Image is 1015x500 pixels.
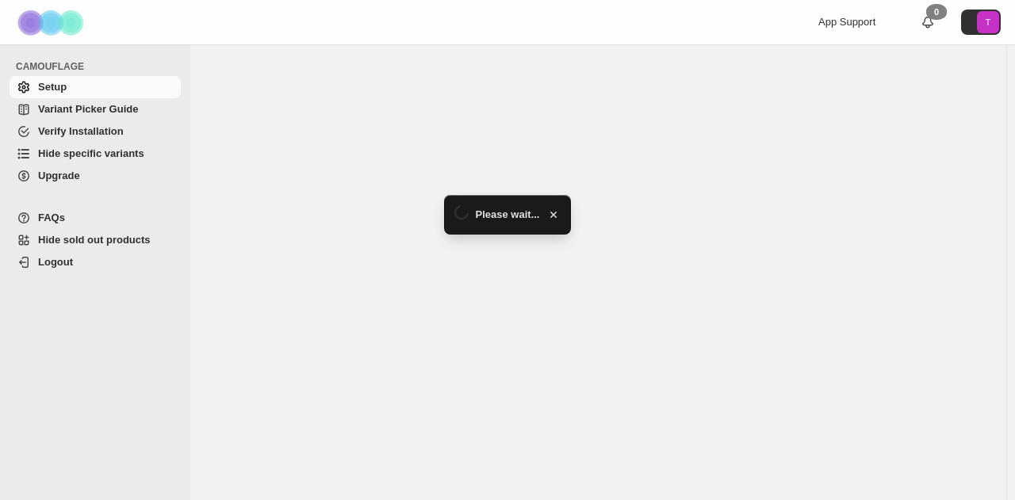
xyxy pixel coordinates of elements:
[10,229,181,251] a: Hide sold out products
[10,251,181,273] a: Logout
[38,125,124,137] span: Verify Installation
[16,60,182,73] span: CAMOUFLAGE
[920,14,936,30] a: 0
[10,120,181,143] a: Verify Installation
[926,4,947,20] div: 0
[977,11,999,33] span: Avatar with initials T
[10,98,181,120] a: Variant Picker Guide
[961,10,1001,35] button: Avatar with initials T
[38,103,138,115] span: Variant Picker Guide
[38,147,144,159] span: Hide specific variants
[10,165,181,187] a: Upgrade
[476,207,540,223] span: Please wait...
[38,170,80,181] span: Upgrade
[10,207,181,229] a: FAQs
[10,76,181,98] a: Setup
[10,143,181,165] a: Hide specific variants
[38,234,151,246] span: Hide sold out products
[986,17,991,27] text: T
[38,256,73,268] span: Logout
[818,16,875,28] span: App Support
[38,81,67,93] span: Setup
[38,212,65,223] span: FAQs
[13,1,92,44] img: Camouflage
